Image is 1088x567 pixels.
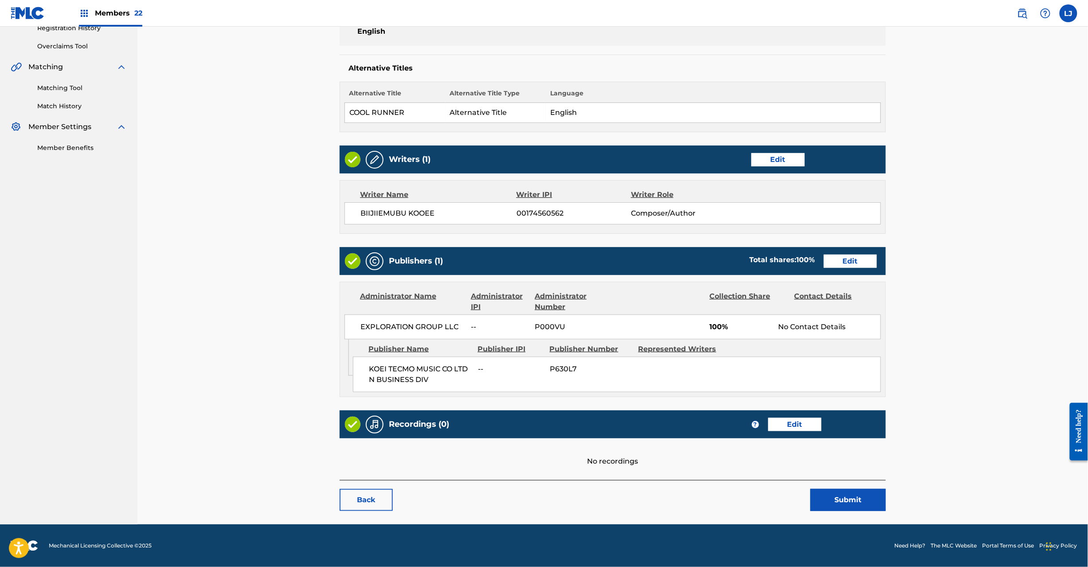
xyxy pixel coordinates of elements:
[357,26,487,37] span: English
[810,489,886,511] button: Submit
[709,322,772,332] span: 100%
[134,9,142,17] span: 22
[895,542,926,550] a: Need Help?
[389,419,449,429] h5: Recordings (0)
[550,344,632,354] div: Publisher Number
[710,291,788,312] div: Collection Share
[49,542,152,550] span: Mechanical Licensing Collective © 2025
[1040,8,1051,19] img: help
[1044,524,1088,567] iframe: Chat Widget
[389,154,431,165] h5: Writers (1)
[477,344,543,354] div: Publisher IPI
[368,344,471,354] div: Publisher Name
[550,364,632,374] span: P630L7
[345,417,360,432] img: Valid
[931,542,977,550] a: The MLC Website
[796,256,815,264] span: 100 %
[369,364,471,385] span: KOEI TECMO MUSIC CO LTD N BUSINESS DIV
[28,122,91,132] span: Member Settings
[768,418,822,431] a: Edit
[11,540,38,551] img: logo
[345,253,360,269] img: Valid
[1037,4,1054,22] div: Help
[345,152,360,167] img: Valid
[348,64,877,73] h5: Alternative Titles
[471,291,528,312] div: Administrator IPI
[517,189,631,200] div: Writer IPI
[1014,4,1031,22] a: Public Search
[95,8,142,18] span: Members
[471,322,528,332] span: --
[982,542,1034,550] a: Portal Terms of Use
[445,89,546,103] th: Alternative Title Type
[340,438,886,467] div: No recordings
[116,122,127,132] img: expand
[546,103,881,123] td: English
[360,189,517,200] div: Writer Name
[340,489,393,511] a: Back
[631,208,735,219] span: Composer/Author
[751,153,805,166] a: Edit
[37,143,127,153] a: Member Benefits
[1017,8,1028,19] img: search
[11,62,22,72] img: Matching
[1046,533,1052,560] div: Drag
[37,42,127,51] a: Overclaims Tool
[11,7,45,20] img: MLC Logo
[517,208,631,219] span: 00174560562
[360,322,465,332] span: EXPLORATION GROUP LLC
[28,62,63,72] span: Matching
[369,256,380,267] img: Publishers
[1060,4,1077,22] div: User Menu
[546,89,881,103] th: Language
[631,189,735,200] div: Writer Role
[369,419,380,430] img: Recordings
[79,8,90,19] img: Top Rightsholders
[360,208,517,219] span: BIIJIIEMUBU KOOEE
[779,322,881,332] div: No Contact Details
[116,62,127,72] img: expand
[369,154,380,165] img: Writers
[535,291,613,312] div: Administrator Number
[1063,396,1088,468] iframe: Resource Center
[638,344,720,354] div: Represented Writers
[445,103,546,123] td: Alternative Title
[37,102,127,111] a: Match History
[389,256,443,266] h5: Publishers (1)
[37,24,127,33] a: Registration History
[478,364,543,374] span: --
[824,255,877,268] a: Edit
[749,255,815,265] div: Total shares:
[37,83,127,93] a: Matching Tool
[11,122,21,132] img: Member Settings
[360,291,464,312] div: Administrator Name
[752,421,759,428] span: ?
[345,103,446,123] td: COOL RUNNER
[1040,542,1077,550] a: Privacy Policy
[794,291,873,312] div: Contact Details
[345,89,446,103] th: Alternative Title
[535,322,613,332] span: P000VU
